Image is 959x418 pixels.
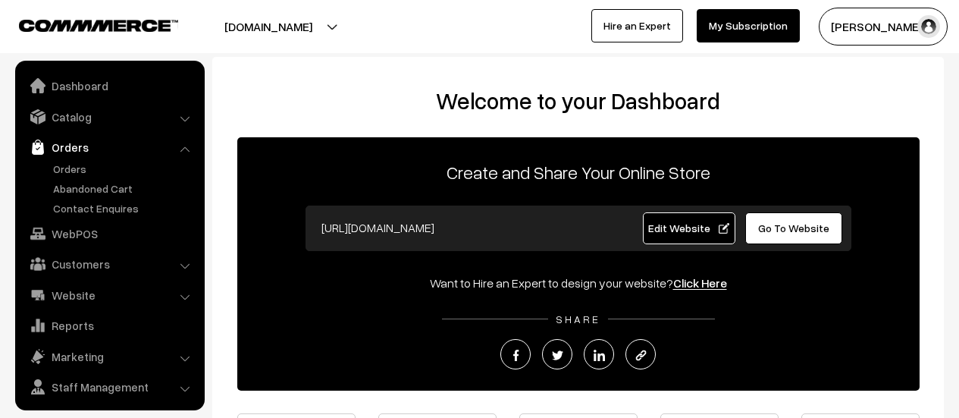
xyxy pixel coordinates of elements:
[548,313,608,325] span: SHARE
[49,161,199,177] a: Orders
[643,212,735,244] a: Edit Website
[171,8,365,46] button: [DOMAIN_NAME]
[745,212,843,244] a: Go To Website
[237,274,920,292] div: Want to Hire an Expert to design your website?
[819,8,948,46] button: [PERSON_NAME]
[19,20,178,31] img: COMMMERCE
[49,200,199,216] a: Contact Enquires
[591,9,683,42] a: Hire an Expert
[19,281,199,309] a: Website
[49,181,199,196] a: Abandoned Cart
[19,312,199,339] a: Reports
[19,134,199,161] a: Orders
[673,275,727,291] a: Click Here
[19,103,199,130] a: Catalog
[237,159,920,186] p: Create and Share Your Online Store
[19,250,199,278] a: Customers
[697,9,800,42] a: My Subscription
[19,15,152,33] a: COMMMERCE
[19,72,199,99] a: Dashboard
[917,15,940,38] img: user
[19,343,199,370] a: Marketing
[758,222,829,234] span: Go To Website
[648,222,729,234] span: Edit Website
[19,373,199,401] a: Staff Management
[227,87,929,115] h2: Welcome to your Dashboard
[19,220,199,247] a: WebPOS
